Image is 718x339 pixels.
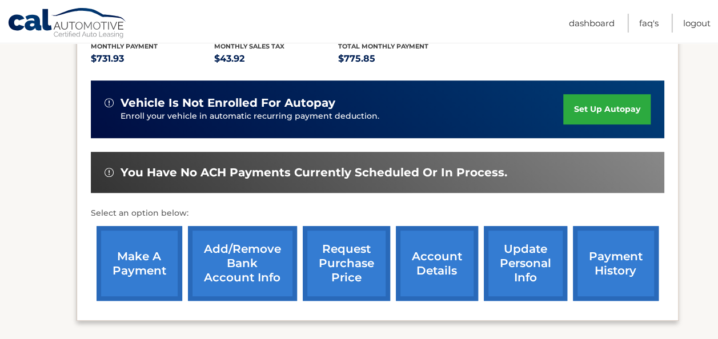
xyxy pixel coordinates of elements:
p: $775.85 [338,51,462,67]
span: Monthly Payment [91,42,158,50]
a: Logout [683,14,711,33]
a: account details [396,226,478,301]
a: set up autopay [563,94,650,124]
a: Dashboard [569,14,615,33]
p: $731.93 [91,51,215,67]
span: vehicle is not enrolled for autopay [121,96,335,110]
span: You have no ACH payments currently scheduled or in process. [121,166,507,180]
a: Cal Automotive [7,7,127,41]
span: Monthly sales Tax [214,42,284,50]
p: $43.92 [214,51,338,67]
a: request purchase price [303,226,390,301]
img: alert-white.svg [105,168,114,177]
span: Total Monthly Payment [338,42,428,50]
a: make a payment [97,226,182,301]
a: FAQ's [639,14,659,33]
a: Add/Remove bank account info [188,226,297,301]
img: alert-white.svg [105,98,114,107]
p: Select an option below: [91,207,664,220]
p: Enroll your vehicle in automatic recurring payment deduction. [121,110,564,123]
a: update personal info [484,226,567,301]
a: payment history [573,226,659,301]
